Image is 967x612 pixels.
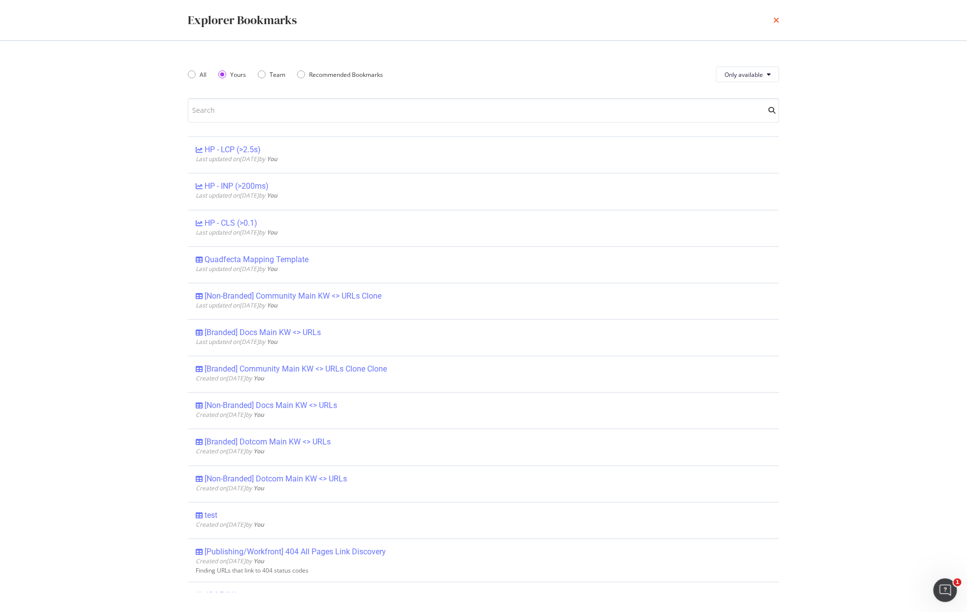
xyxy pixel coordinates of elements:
[205,547,386,557] div: [Publishing/Workfront] 404 All Pages Link Discovery
[267,191,277,200] b: You
[933,578,957,602] iframe: Intercom live chat
[196,338,277,346] span: Last updated on [DATE] by
[253,374,264,382] b: You
[205,328,321,338] div: [Branded] Docs Main KW <> URLs
[267,155,277,163] b: You
[200,70,207,79] div: All
[258,70,285,79] div: Team
[188,12,297,29] div: Explorer Bookmarks
[267,265,277,273] b: You
[297,70,383,79] div: Recommended Bookmarks
[267,301,277,309] b: You
[188,98,779,123] input: Search
[267,338,277,346] b: You
[253,484,264,492] b: You
[196,520,264,529] span: Created on [DATE] by
[716,67,779,82] button: Only available
[205,590,236,600] div: 404 RAW
[205,510,217,520] div: test
[196,301,277,309] span: Last updated on [DATE] by
[196,265,277,273] span: Last updated on [DATE] by
[205,474,347,484] div: [Non-Branded] Dotcom Main KW <> URLs
[188,70,207,79] div: All
[196,228,277,237] span: Last updated on [DATE] by
[253,557,264,565] b: You
[309,70,383,79] div: Recommended Bookmarks
[196,155,277,163] span: Last updated on [DATE] by
[196,484,264,492] span: Created on [DATE] by
[196,557,264,565] span: Created on [DATE] by
[205,437,331,447] div: [Branded] Dotcom Main KW <> URLs
[253,410,264,419] b: You
[205,181,269,191] div: HP - INP (>200ms)
[267,228,277,237] b: You
[253,520,264,529] b: You
[205,218,257,228] div: HP - CLS (>0.1)
[773,12,779,29] div: times
[230,70,246,79] div: Yours
[954,578,962,586] span: 1
[205,145,261,155] div: HP - LCP (>2.5s)
[205,255,309,265] div: Quadfecta Mapping Template
[196,410,264,419] span: Created on [DATE] by
[205,364,387,374] div: [Branded] Community Main KW <> URLs Clone Clone
[196,191,277,200] span: Last updated on [DATE] by
[253,447,264,455] b: You
[196,447,264,455] span: Created on [DATE] by
[196,374,264,382] span: Created on [DATE] by
[205,291,381,301] div: [Non-Branded] Community Main KW <> URLs Clone
[196,567,771,574] div: Finding URLs that link to 404 status codes
[725,70,763,79] span: Only available
[270,70,285,79] div: Team
[205,401,337,410] div: [Non-Branded] Docs Main KW <> URLs
[218,70,246,79] div: Yours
